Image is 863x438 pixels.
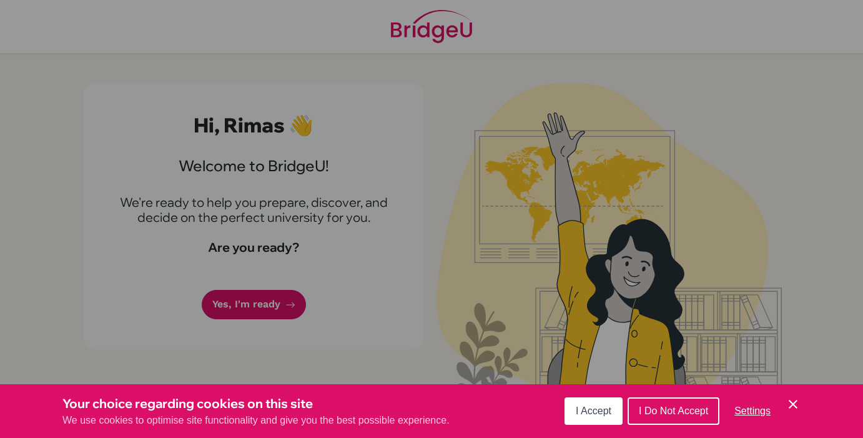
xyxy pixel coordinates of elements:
button: I Do Not Accept [628,397,719,425]
p: We use cookies to optimise site functionality and give you the best possible experience. [62,413,450,428]
button: Save and close [786,397,801,412]
span: Settings [734,406,771,416]
button: Settings [724,399,781,424]
button: I Accept [565,397,623,425]
span: I Accept [576,406,611,416]
span: I Do Not Accept [639,406,708,416]
h3: Your choice regarding cookies on this site [62,394,450,413]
